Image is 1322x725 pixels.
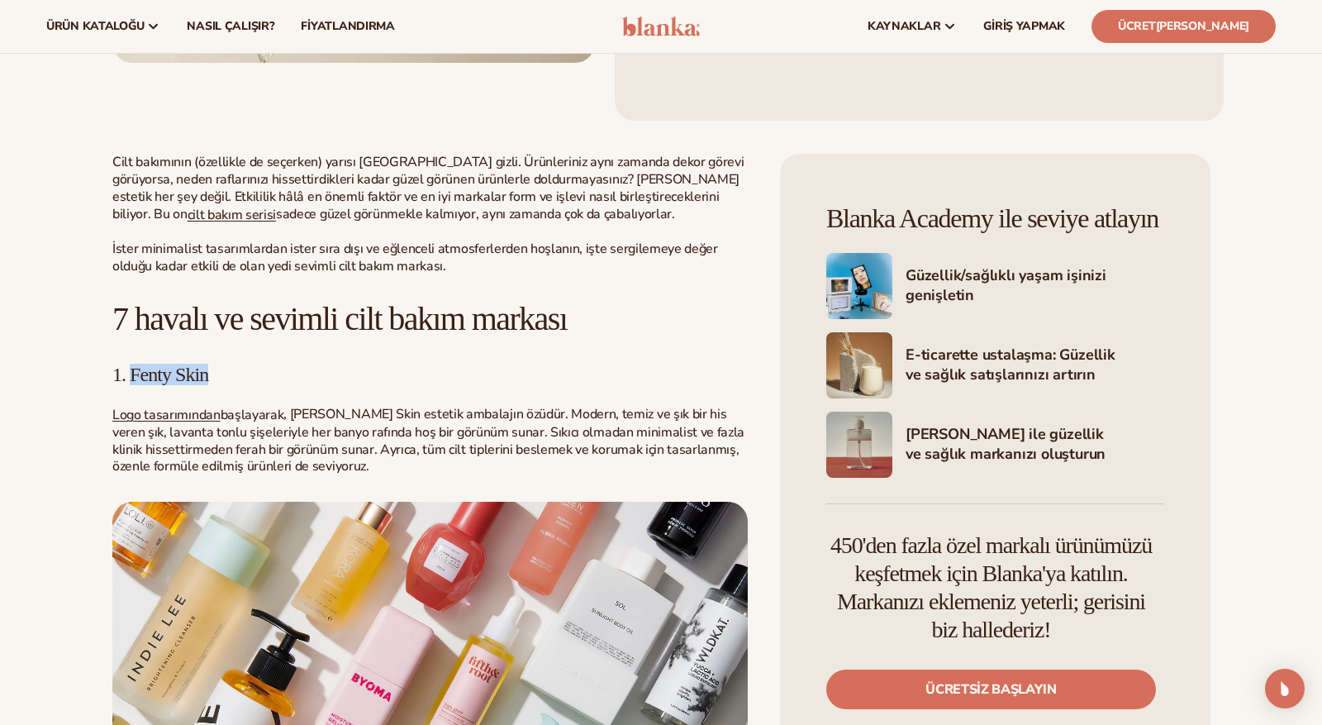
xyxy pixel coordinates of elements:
[826,412,892,478] img: Shopify Görsel 5
[925,680,1057,699] font: Ücretsiz başlayın
[301,18,394,34] font: fiyatlandırma
[826,203,1158,233] font: Blanka Academy ile seviye atlayın
[983,18,1065,34] font: GİRİŞ YAPMAK
[826,332,1164,398] a: Shopify Görsel 4 E-ticarette ustalaşma: Güzellik ve sağlık satışlarınızı artırın
[830,532,1152,642] font: 450'den fazla özel markalı ürünümüzü keşfetmek için Blanka'ya katılın. Markanızı eklemeniz yeterl...
[276,205,675,223] font: sadece güzel görünmekle kalmıyor, aynı zamanda çok da çabalıyorlar.
[112,300,567,337] font: 7 havalı ve sevimli cilt bakım markası
[1118,18,1249,34] font: Ücret[PERSON_NAME]
[868,18,940,34] font: kaynaklar
[622,17,701,36] img: logo
[826,412,1164,478] a: Shopify Görsel 5 [PERSON_NAME] ile güzellik ve sağlık markanızı oluşturun
[826,253,1164,319] a: Shopify Görsel 3 Güzellik/sağlıklı yaşam işinizi genişletin
[112,406,221,424] font: Logo tasarımından
[221,406,284,424] font: başlayarak
[112,364,208,385] font: 1. Fenty Skin
[826,253,892,319] img: Shopify Görsel 3
[1265,669,1305,708] div: Open Intercom Messenger
[112,405,744,476] font: , [PERSON_NAME] Skin estetik ambalajın özüdür. Modern, temiz ve şık bir his veren şık, lavanta to...
[112,240,718,275] font: İster minimalist tasarımlardan ister sıra dışı ve eğlenceli atmosferlerden hoşlanın, işte sergile...
[188,205,277,223] a: cilt bakım serisi
[1091,10,1276,43] a: Ücret[PERSON_NAME]
[187,18,274,34] font: Nasıl Çalışır?
[826,332,892,398] img: Shopify Görsel 4
[906,265,1106,306] font: Güzellik/sağlıklı yaşam işinizi genişletin
[826,670,1156,709] a: Ücretsiz başlayın
[46,18,144,34] font: ürün kataloğu
[112,405,221,423] a: Logo tasarımından
[906,424,1106,465] font: [PERSON_NAME] ile güzellik ve sağlık markanızı oluşturun
[906,345,1115,385] font: E-ticarette ustalaşma: Güzellik ve sağlık satışlarınızı artırın
[112,153,744,222] font: Cilt bakımının (özellikle de seçerken) yarısı [GEOGRAPHIC_DATA] gizli. Ürünleriniz aynı zamanda d...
